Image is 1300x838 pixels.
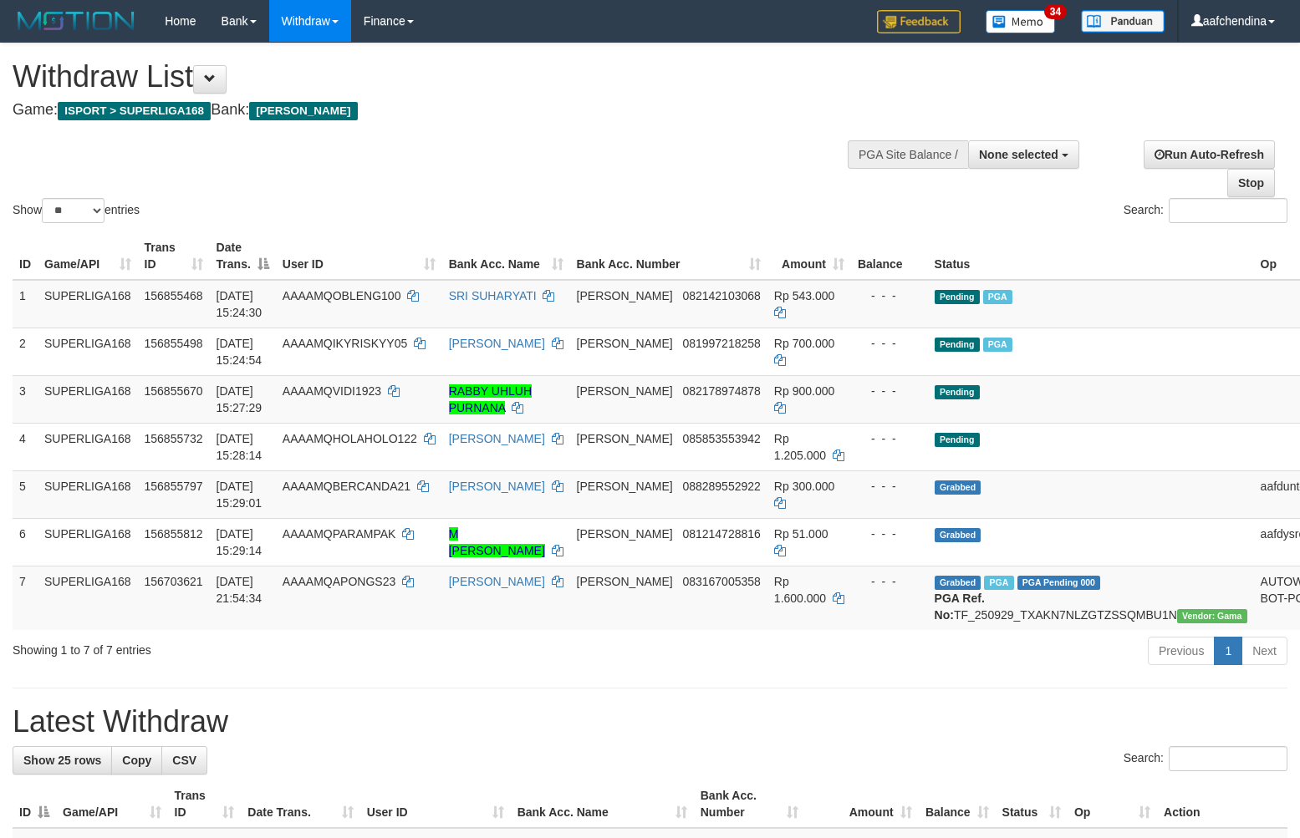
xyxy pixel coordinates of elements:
[682,289,760,302] span: Copy 082142103068 to clipboard
[682,432,760,445] span: Copy 085853553942 to clipboard
[13,470,38,518] td: 5
[217,384,263,414] span: [DATE] 15:27:29
[38,375,138,423] td: SUPERLIGA168
[577,289,673,302] span: [PERSON_NAME]
[145,384,203,398] span: 156855670
[13,705,1287,739] h1: Latest Withdraw
[449,480,545,493] a: [PERSON_NAME]
[449,384,532,414] a: RABBY UHLUH PURNANA
[145,527,203,541] span: 156855812
[449,575,545,588] a: [PERSON_NAME]
[241,780,359,828] th: Date Trans.: activate to sort column ascending
[1157,780,1287,828] th: Action
[13,60,850,94] h1: Withdraw List
[13,746,112,775] a: Show 25 rows
[145,432,203,445] span: 156855732
[449,527,545,557] a: M [PERSON_NAME]
[983,290,1012,304] span: Marked by aafheankoy
[56,780,168,828] th: Game/API: activate to sort column ascending
[38,232,138,280] th: Game/API: activate to sort column ascending
[682,527,760,541] span: Copy 081214728816 to clipboard
[111,746,162,775] a: Copy
[928,232,1254,280] th: Status
[1124,746,1287,771] label: Search:
[577,575,673,588] span: [PERSON_NAME]
[935,528,981,542] span: Grabbed
[217,289,263,319] span: [DATE] 15:24:30
[935,338,980,352] span: Pending
[283,337,407,350] span: AAAAMQIKYRISKYY05
[877,10,961,33] img: Feedback.jpg
[774,527,828,541] span: Rp 51.000
[858,335,921,352] div: - - -
[13,280,38,328] td: 1
[38,518,138,566] td: SUPERLIGA168
[217,480,263,510] span: [DATE] 15:29:01
[217,527,263,557] span: [DATE] 15:29:14
[283,527,396,541] span: AAAAMQPARAMPAK
[13,232,38,280] th: ID
[996,780,1068,828] th: Status: activate to sort column ascending
[858,573,921,590] div: - - -
[276,232,442,280] th: User ID: activate to sort column ascending
[360,780,511,828] th: User ID: activate to sort column ascending
[138,232,210,280] th: Trans ID: activate to sort column ascending
[1241,637,1287,665] a: Next
[442,232,570,280] th: Bank Acc. Name: activate to sort column ascending
[449,432,545,445] a: [PERSON_NAME]
[13,780,56,828] th: ID: activate to sort column descending
[249,102,357,120] span: [PERSON_NAME]
[145,337,203,350] span: 156855498
[23,754,101,767] span: Show 25 rows
[935,290,980,304] span: Pending
[935,433,980,447] span: Pending
[858,383,921,399] div: - - -
[577,527,673,541] span: [PERSON_NAME]
[767,232,851,280] th: Amount: activate to sort column ascending
[979,148,1058,161] span: None selected
[570,232,767,280] th: Bank Acc. Number: activate to sort column ascending
[283,384,381,398] span: AAAAMQVIDI1923
[577,480,673,493] span: [PERSON_NAME]
[217,575,263,605] span: [DATE] 21:54:34
[38,328,138,375] td: SUPERLIGA168
[122,754,151,767] span: Copy
[984,576,1013,590] span: Marked by aafchhiseyha
[682,337,760,350] span: Copy 081997218258 to clipboard
[935,385,980,399] span: Pending
[577,432,673,445] span: [PERSON_NAME]
[1169,746,1287,771] input: Search:
[145,575,203,588] span: 156703621
[449,337,545,350] a: [PERSON_NAME]
[774,289,834,302] span: Rp 543.000
[58,102,211,120] span: ISPORT > SUPERLIGA168
[172,754,196,767] span: CSV
[694,780,806,828] th: Bank Acc. Number: activate to sort column ascending
[1214,637,1242,665] a: 1
[928,566,1254,630] td: TF_250929_TXAKN7NLZGTZSSQMBU1N
[774,337,834,350] span: Rp 700.000
[858,287,921,304] div: - - -
[774,384,834,398] span: Rp 900.000
[38,423,138,470] td: SUPERLIGA168
[1124,198,1287,223] label: Search:
[1144,140,1275,169] a: Run Auto-Refresh
[848,140,968,169] div: PGA Site Balance /
[682,575,760,588] span: Copy 083167005358 to clipboard
[858,478,921,495] div: - - -
[13,635,529,658] div: Showing 1 to 7 of 7 entries
[38,470,138,518] td: SUPERLIGA168
[449,289,537,302] a: SRI SUHARYATI
[283,480,410,493] span: AAAAMQBERCANDA21
[145,480,203,493] span: 156855797
[682,384,760,398] span: Copy 082178974878 to clipboard
[1068,780,1157,828] th: Op: activate to sort column ascending
[1177,609,1247,623] span: Vendor URL: https://trx31.1velocity.biz
[986,10,1056,33] img: Button%20Memo.svg
[38,566,138,630] td: SUPERLIGA168
[13,423,38,470] td: 4
[1227,169,1275,197] a: Stop
[858,526,921,542] div: - - -
[283,289,401,302] span: AAAAMQOBLENG100
[145,289,203,302] span: 156855468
